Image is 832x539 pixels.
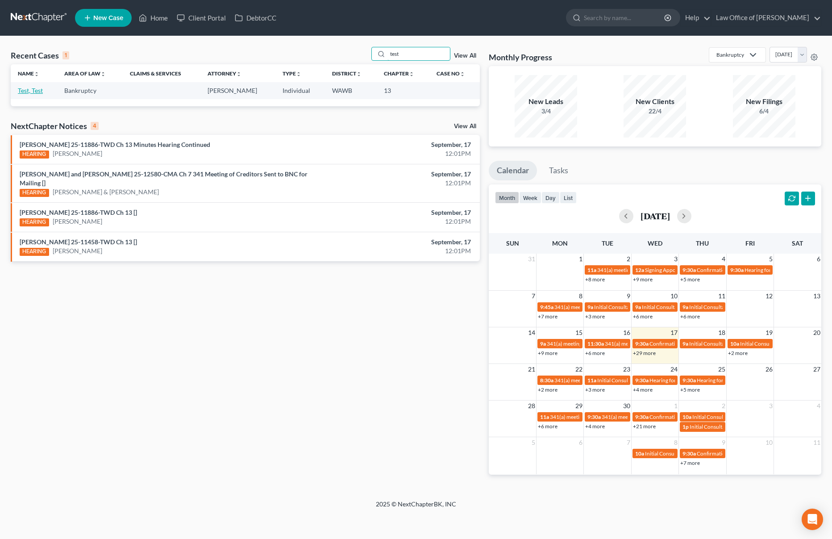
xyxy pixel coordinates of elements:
[673,401,678,411] span: 1
[540,304,553,310] span: 9:45a
[690,423,766,430] span: Initial Consultation Appointment
[585,423,605,430] a: +4 more
[635,414,649,420] span: 9:30a
[680,313,700,320] a: +6 more
[626,291,631,301] span: 9
[635,267,644,273] span: 12a
[540,377,553,384] span: 8:30a
[326,208,471,217] div: September, 17
[541,192,560,204] button: day
[768,401,774,411] span: 3
[550,414,636,420] span: 341(a) meeting for [PERSON_NAME]
[716,51,744,58] div: Bankruptcy
[538,350,557,356] a: +9 more
[633,386,653,393] a: +4 more
[635,340,649,347] span: 9:30a
[812,437,821,448] span: 11
[584,9,666,26] input: Search by name...
[547,340,680,347] span: 341(a) meeting for [PERSON_NAME] & [PERSON_NAME]
[692,414,769,420] span: Initial Consultation Appointment
[454,53,476,59] a: View All
[816,401,821,411] span: 4
[812,291,821,301] span: 13
[682,377,696,384] span: 9:30a
[326,140,471,149] div: September, 17
[765,327,774,338] span: 19
[18,70,39,77] a: Nameunfold_more
[642,304,719,310] span: Initial Consultation Appointment
[208,70,241,77] a: Attorneyunfold_more
[635,304,641,310] span: 9a
[802,509,823,530] div: Open Intercom Messenger
[812,364,821,375] span: 27
[100,71,106,77] i: unfold_more
[733,96,795,107] div: New Filings
[682,267,696,273] span: 9:30a
[633,350,656,356] a: +29 more
[325,82,377,99] td: WAWB
[20,238,137,246] a: [PERSON_NAME] 25-11458-TWD Ch 13 []
[454,123,476,130] a: View All
[624,96,686,107] div: New Clients
[20,141,210,148] a: [PERSON_NAME] 25-11886-TWD Ch 13 Minutes Hearing Continued
[377,82,429,99] td: 13
[645,267,757,273] span: Signing Appointment Date for [PERSON_NAME]
[200,82,276,99] td: [PERSON_NAME]
[53,149,102,158] a: [PERSON_NAME]
[574,401,583,411] span: 29
[633,313,653,320] a: +6 more
[538,386,557,393] a: +2 more
[681,10,711,26] a: Help
[816,254,821,264] span: 6
[93,15,123,21] span: New Case
[134,10,172,26] a: Home
[20,189,49,197] div: HEARING
[18,87,43,94] a: Test, Test
[633,423,656,430] a: +21 more
[531,291,536,301] span: 7
[326,217,471,226] div: 12:01PM
[541,161,576,180] a: Tasks
[587,340,604,347] span: 11:30a
[689,340,766,347] span: Initial Consultation Appointment
[506,239,519,247] span: Sun
[540,340,546,347] span: 9a
[728,350,748,356] a: +2 more
[460,71,465,77] i: unfold_more
[560,192,577,204] button: list
[538,423,557,430] a: +6 more
[602,239,613,247] span: Tue
[717,364,726,375] span: 25
[236,71,241,77] i: unfold_more
[765,364,774,375] span: 26
[230,10,281,26] a: DebtorCC
[745,267,814,273] span: Hearing for [PERSON_NAME]
[11,121,99,131] div: NextChapter Notices
[62,51,69,59] div: 1
[387,47,450,60] input: Search by name...
[11,50,69,61] div: Recent Cases
[670,364,678,375] span: 24
[356,71,362,77] i: unfold_more
[527,254,536,264] span: 31
[680,276,700,283] a: +5 more
[597,267,683,273] span: 341(a) meeting for [PERSON_NAME]
[696,239,709,247] span: Thu
[594,304,671,310] span: Initial Consultation Appointment
[20,150,49,159] div: HEARING
[554,304,688,310] span: 341(a) meeting for [PERSON_NAME] & [PERSON_NAME]
[574,364,583,375] span: 22
[745,239,755,247] span: Fri
[172,10,230,26] a: Client Portal
[578,437,583,448] span: 6
[680,460,700,466] a: +7 more
[585,386,605,393] a: +3 more
[587,304,593,310] span: 9a
[641,211,670,221] h2: [DATE]
[682,450,696,457] span: 9:30a
[721,401,726,411] span: 2
[622,364,631,375] span: 23
[34,71,39,77] i: unfold_more
[578,254,583,264] span: 1
[733,107,795,116] div: 6/4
